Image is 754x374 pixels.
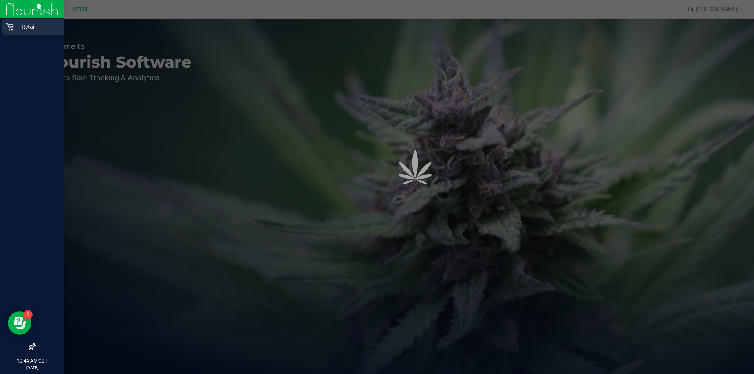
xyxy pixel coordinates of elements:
[8,311,31,335] iframe: Resource center
[4,365,61,370] p: [DATE]
[14,22,61,31] p: Retail
[4,358,61,365] p: 10:44 AM CDT
[23,310,33,319] iframe: Resource center unread badge
[6,23,14,31] inline-svg: Retail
